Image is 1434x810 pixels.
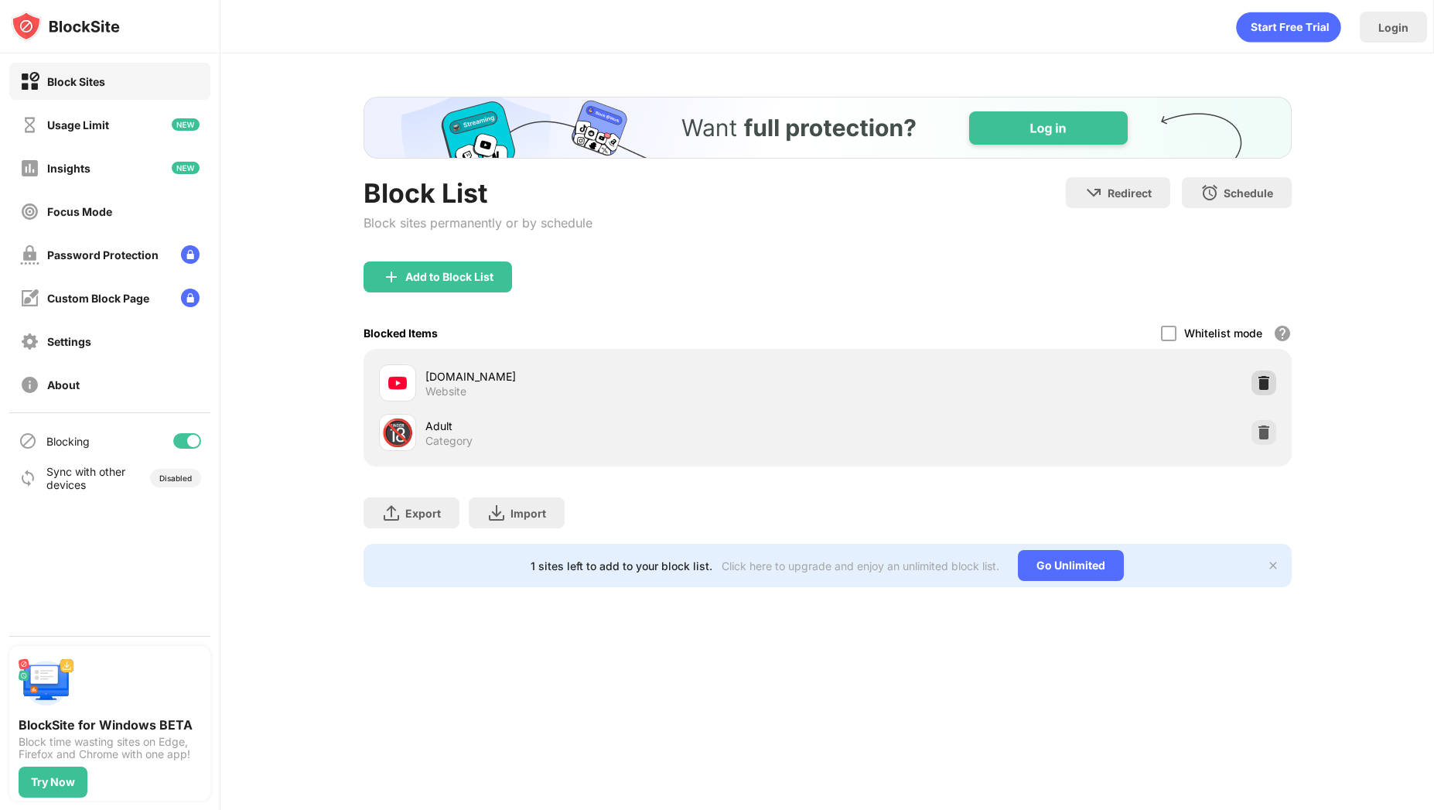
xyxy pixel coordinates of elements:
img: sync-icon.svg [19,469,37,487]
div: Website [425,384,466,398]
div: Settings [47,335,91,348]
img: lock-menu.svg [181,289,200,307]
div: About [47,378,80,391]
img: focus-off.svg [20,202,39,221]
div: 🔞 [381,417,414,449]
div: 1 sites left to add to your block list. [531,559,712,572]
img: new-icon.svg [172,162,200,174]
div: Focus Mode [47,205,112,218]
img: customize-block-page-off.svg [20,289,39,308]
div: Disabled [159,473,192,483]
div: Block Sites [47,75,105,88]
div: Login [1378,21,1408,34]
div: Block List [364,177,592,209]
img: insights-off.svg [20,159,39,178]
div: Category [425,434,473,448]
div: Password Protection [47,248,159,261]
iframe: Banner [364,97,1292,159]
div: Add to Block List [405,271,493,283]
img: password-protection-off.svg [20,245,39,265]
div: Click here to upgrade and enjoy an unlimited block list. [722,559,999,572]
img: favicons [388,374,407,392]
div: animation [1236,12,1341,43]
div: Try Now [31,776,75,788]
div: Block sites permanently or by schedule [364,215,592,231]
img: about-off.svg [20,375,39,395]
div: Redirect [1108,186,1152,200]
div: BlockSite for Windows BETA [19,717,201,733]
div: [DOMAIN_NAME] [425,368,828,384]
img: time-usage-off.svg [20,115,39,135]
img: blocking-icon.svg [19,432,37,450]
img: lock-menu.svg [181,245,200,264]
img: push-desktop.svg [19,655,74,711]
img: logo-blocksite.svg [11,11,120,42]
div: Block time wasting sites on Edge, Firefox and Chrome with one app! [19,736,201,760]
div: Adult [425,418,828,434]
div: Blocking [46,435,90,448]
div: Export [405,507,441,520]
div: Schedule [1224,186,1273,200]
div: Sync with other devices [46,465,126,491]
div: Whitelist mode [1184,326,1262,340]
div: Import [510,507,546,520]
img: x-button.svg [1267,559,1279,572]
img: block-on.svg [20,72,39,91]
div: Insights [47,162,90,175]
img: settings-off.svg [20,332,39,351]
div: Go Unlimited [1018,550,1124,581]
div: Blocked Items [364,326,438,340]
img: new-icon.svg [172,118,200,131]
div: Custom Block Page [47,292,149,305]
div: Usage Limit [47,118,109,132]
